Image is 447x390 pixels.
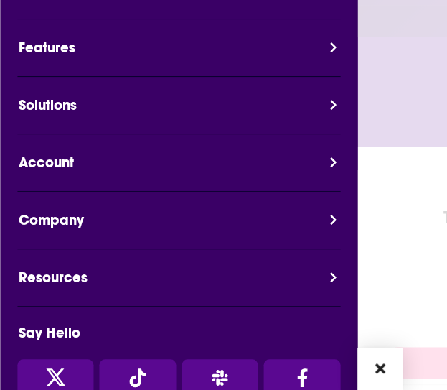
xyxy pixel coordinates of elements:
[4,324,338,342] div: Say Hello
[4,37,362,76] button: Features
[4,266,362,306] button: Resources
[4,209,362,249] button: Company
[4,94,362,134] button: Solutions
[4,152,362,191] button: Account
